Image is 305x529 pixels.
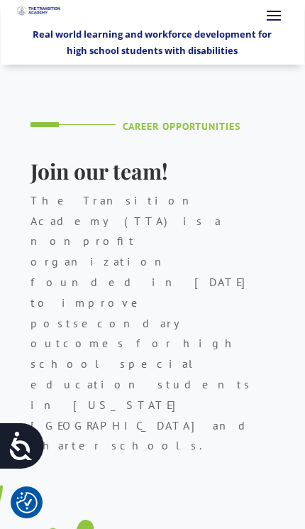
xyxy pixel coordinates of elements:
a: Logo-Noticias [16,7,61,21]
h1: Join our team! [30,160,274,190]
img: TTA Brand_TTA Primary Logo_Horizontal_Light BG [16,3,61,18]
span: Real world learning and workforce development for high school students with disabilities [33,28,272,57]
img: Revisit consent button [16,492,38,513]
h4: Career Opportunities [123,121,274,138]
button: Cookie Settings [16,492,38,513]
p: The Transition Academy (TTA) is a nonprofit organization founded in [DATE] to improve postseconda... [30,190,274,456]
